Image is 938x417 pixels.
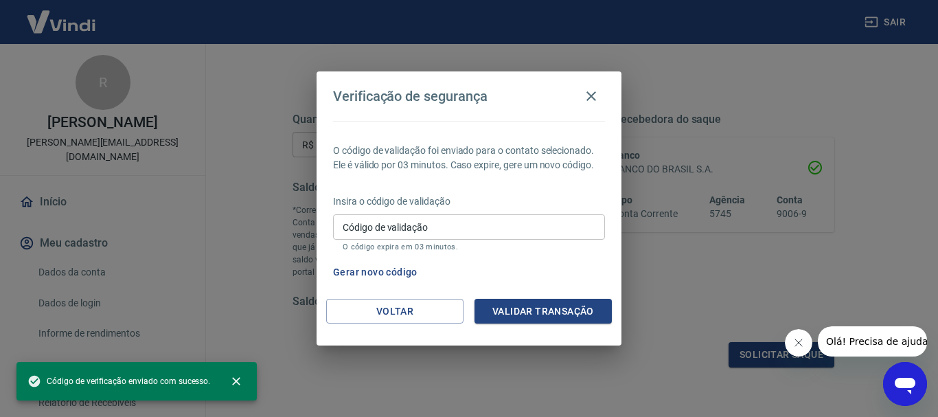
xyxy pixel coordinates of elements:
[333,194,605,209] p: Insira o código de validação
[333,88,488,104] h4: Verificação de segurança
[343,243,595,251] p: O código expira em 03 minutos.
[328,260,423,285] button: Gerar novo código
[785,329,812,357] iframe: Fechar mensagem
[474,299,612,324] button: Validar transação
[27,374,210,388] span: Código de verificação enviado com sucesso.
[883,362,927,406] iframe: Botão para abrir a janela de mensagens
[818,326,927,357] iframe: Mensagem da empresa
[333,144,605,172] p: O código de validação foi enviado para o contato selecionado. Ele é válido por 03 minutos. Caso e...
[326,299,464,324] button: Voltar
[221,366,251,396] button: close
[8,10,115,21] span: Olá! Precisa de ajuda?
